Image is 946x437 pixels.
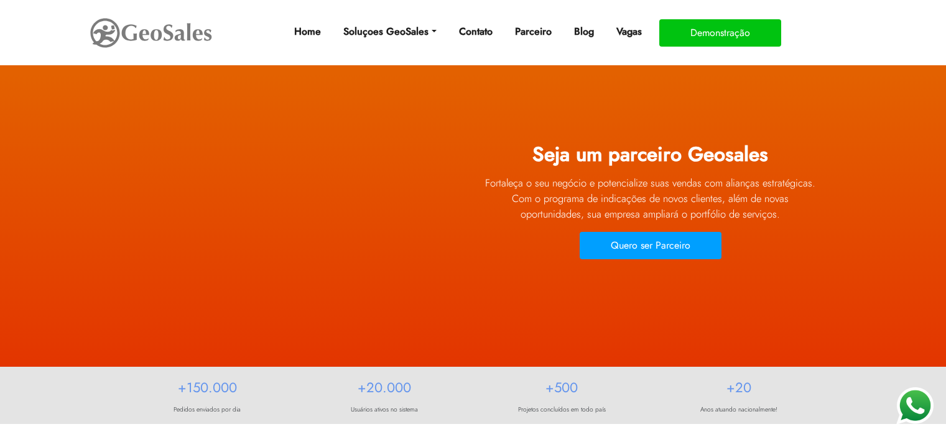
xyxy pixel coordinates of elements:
[580,232,721,259] button: Quero ser Parceiro
[483,379,641,402] h2: +500
[89,16,213,50] img: GeoSales
[289,19,326,44] a: Home
[896,387,934,425] img: WhatsApp
[305,379,464,402] h2: +20.000
[483,175,818,222] p: Fortaleça o seu negócio e potencialize suas vendas com alianças estratégicas. Com o programa de i...
[659,19,781,47] button: Demonstração
[128,379,287,402] h2: +150.000
[454,19,498,44] a: Contato
[128,405,287,414] p: Pedidos enviados por dia
[510,19,557,44] a: Parceiro
[338,19,441,44] a: Soluçoes GeoSales
[569,19,599,44] a: Blog
[660,405,818,414] p: Anos atuando nacionalmente!
[660,379,818,402] h2: +20
[483,142,818,172] h1: Seja um parceiro Geosales
[611,19,647,44] a: Vagas
[483,405,641,414] p: Projetos concluídos em todo país
[305,405,464,414] p: Usuários ativos no sistema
